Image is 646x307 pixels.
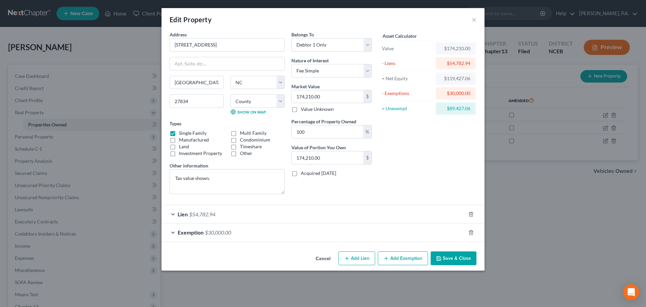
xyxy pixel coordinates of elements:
[382,75,433,82] div: = Net Equity
[383,32,417,39] label: Asset Calculator
[441,60,470,67] div: $54,782.94
[441,45,470,52] div: $174,210.00
[170,32,187,37] span: Address
[363,90,371,103] div: $
[382,90,433,97] div: - Exemptions
[291,32,314,37] span: Belongs To
[170,57,284,70] input: Apt, Suite, etc...
[301,106,334,113] label: Value Unknown
[291,83,320,90] label: Market Value
[170,162,208,169] label: Other information
[431,251,476,266] button: Save & Close
[179,143,189,150] label: Land
[363,125,371,138] div: %
[441,90,470,97] div: $30,000.00
[178,229,204,236] span: Exemption
[441,75,470,82] div: $119,427.06
[292,90,363,103] input: 0.00
[292,151,363,164] input: 0.00
[291,57,329,64] label: Nature of Interest
[338,251,375,266] button: Add Lien
[291,118,356,125] label: Percentage of Property Owned
[310,252,336,266] button: Cancel
[472,16,476,24] button: ×
[205,229,231,236] span: $30,000.00
[178,211,188,217] span: Lien
[382,60,433,67] div: - Liens
[240,130,266,136] label: Multi Family
[170,120,181,127] label: Types
[623,284,639,300] div: Open Intercom Messenger
[170,76,223,89] input: Enter city...
[363,151,371,164] div: $
[292,125,363,138] input: 0.00
[291,144,346,151] label: Value of Portion You Own
[240,136,270,143] label: Condominium
[170,38,284,51] input: Enter address...
[240,143,262,150] label: Timeshare
[189,211,215,217] span: $54,782.94
[179,130,207,136] label: Single Family
[240,150,252,157] label: Other
[378,251,428,266] button: Add Exemption
[230,109,266,115] a: Show on Map
[382,45,433,52] div: Value
[179,150,222,157] label: Investment Property
[170,94,224,108] input: Enter zip...
[170,15,212,24] div: Edit Property
[301,170,336,177] label: Acquired [DATE]
[441,105,470,112] div: $89,427.06
[382,105,433,112] div: = Unexempt
[179,136,209,143] label: Manufactured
